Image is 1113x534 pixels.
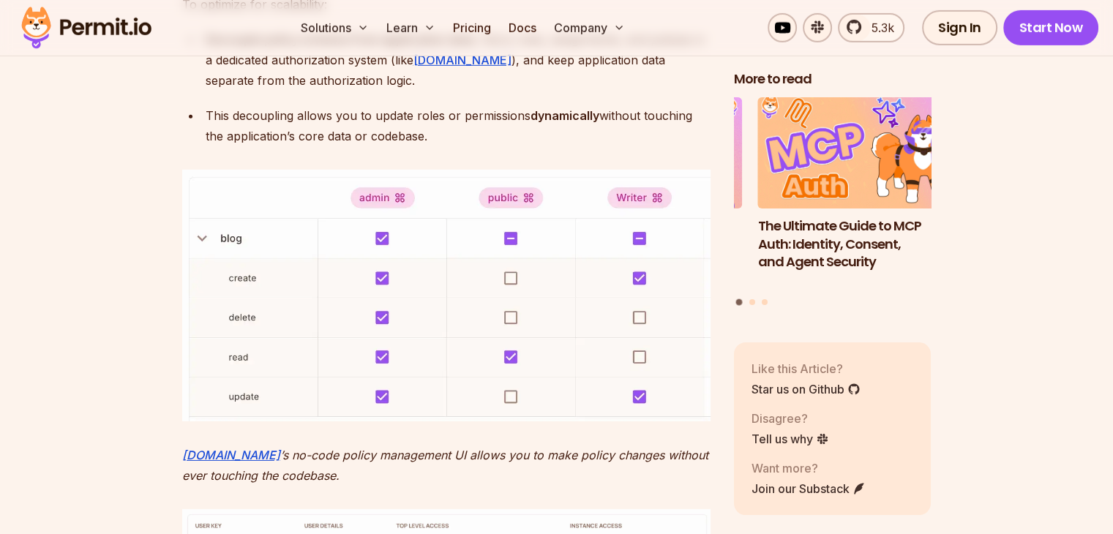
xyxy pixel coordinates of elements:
[531,108,599,123] strong: dynamically
[381,13,441,42] button: Learn
[749,298,755,304] button: Go to slide 2
[15,3,158,53] img: Permit logo
[838,13,904,42] a: 5.3k
[752,429,829,447] a: Tell us why
[758,97,956,208] img: The Ultimate Guide to MCP Auth: Identity, Consent, and Agent Security
[544,97,742,208] img: Human-in-the-Loop for AI Agents: Best Practices, Frameworks, Use Cases, and Demo
[752,409,829,426] p: Disagree?
[447,13,497,42] a: Pricing
[548,13,631,42] button: Company
[1003,10,1099,45] a: Start Now
[752,459,866,476] p: Want more?
[734,97,932,307] div: Posts
[736,298,743,305] button: Go to slide 1
[758,217,956,271] h3: The Ultimate Guide to MCP Auth: Identity, Consent, and Agent Security
[752,479,866,497] a: Join our Substack
[182,448,280,462] a: [DOMAIN_NAME]
[182,170,711,421] img: image.png
[758,97,956,290] li: 1 of 3
[206,105,711,146] div: This decoupling allows you to update roles or permissions without touching the application’s core...
[752,380,861,397] a: Star us on Github
[413,53,511,67] a: [DOMAIN_NAME]
[863,19,894,37] span: 5.3k
[544,97,742,290] li: 3 of 3
[544,217,742,289] h3: Human-in-the-Loop for AI Agents: Best Practices, Frameworks, Use Cases, and Demo
[752,359,861,377] p: Like this Article?
[734,70,932,89] h2: More to read
[182,448,708,483] em: ’s no-code policy management UI allows you to make policy changes without ever touching the codeb...
[503,13,542,42] a: Docs
[922,10,997,45] a: Sign In
[758,97,956,290] a: The Ultimate Guide to MCP Auth: Identity, Consent, and Agent SecurityThe Ultimate Guide to MCP Au...
[295,13,375,42] button: Solutions
[206,29,711,91] div: . Store roles, assignments, and policies in a dedicated authorization system (like ), and keep ap...
[762,298,768,304] button: Go to slide 3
